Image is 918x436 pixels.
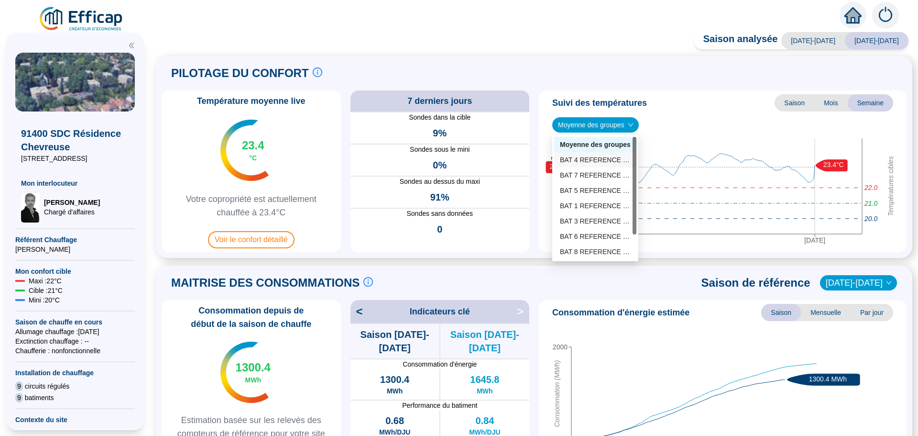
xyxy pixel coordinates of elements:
span: Saison [DATE]-[DATE] [350,328,439,355]
div: BAT 1 REFERENCE (4 sondes) [560,201,631,211]
span: Moyenne des groupes [558,118,633,132]
span: Consommation d'énergie estimée [552,306,689,319]
tspan: Températures cibles [887,156,895,216]
span: batiments [25,393,54,402]
tspan: 22.0 [864,184,877,191]
span: 0% [433,158,447,172]
div: BAT 8 REFERENCE (6 sondes) [554,244,636,259]
span: < [350,304,363,319]
div: Moyenne des groupes [560,140,631,150]
span: MWh [477,386,492,396]
span: Chaufferie : non fonctionnelle [15,346,135,356]
div: BAT 8 REFERENCE (6 sondes) [560,247,631,257]
text: 23.4°C [823,161,844,168]
span: [PERSON_NAME] [44,198,100,207]
span: home [844,7,862,24]
span: 9 [15,393,23,402]
span: Contexte du site [15,415,135,425]
span: Température moyenne live [191,94,311,108]
img: Chargé d'affaires [21,192,40,223]
span: Saison de chauffe en cours [15,317,135,327]
span: 2022-2023 [826,276,891,290]
span: [STREET_ADDRESS] [21,154,129,163]
span: Sondes sous le mini [350,145,530,155]
span: Votre copropriété est actuellement chauffée à 23.4°C [165,192,337,219]
span: Installation de chauffage [15,368,135,378]
span: 0.68 [385,414,404,427]
span: Suivi des températures [552,96,647,110]
span: Mon confort cible [15,267,135,276]
div: Moyenne des groupes [554,137,636,152]
span: 91% [430,190,449,204]
text: 23.3°C [550,163,570,170]
span: PILOTAGE DU CONFORT [171,66,309,81]
span: Consommation d'énergie [350,359,530,369]
span: Allumage chauffage : [DATE] [15,327,135,336]
span: Saison [DATE]-[DATE] [440,328,529,355]
div: BAT 5 REFERENCE (6 sondes) [554,183,636,198]
span: 23.4 [242,138,264,153]
div: BAT 6 REFERENCE (5 sondes) [560,232,631,242]
span: Saison analysée [694,32,778,49]
span: Voir le confort détaillé [208,231,295,248]
div: BAT 1 REFERENCE (4 sondes) [554,198,636,213]
tspan: 21.0 [864,200,877,207]
div: BAT 5 REFERENCE (6 sondes) [560,186,631,196]
span: Saison [761,304,801,321]
span: > [517,304,529,319]
div: BAT 4 REFERENCE (4 sondes) [554,152,636,168]
span: down [886,280,892,286]
span: info-circle [363,277,373,287]
span: info-circle [313,67,322,77]
span: Mon interlocuteur [21,179,129,188]
img: efficap energie logo [38,6,125,33]
span: Maxi : 22 °C [29,276,62,286]
span: 1300.4 [380,373,409,386]
tspan: Consommation (MWh) [553,360,561,427]
div: BAT 6 REFERENCE (5 sondes) [554,229,636,244]
span: Semaine [848,94,893,112]
span: Performance du batiment [350,401,530,410]
span: MWh [387,386,403,396]
span: 1300.4 [236,360,271,375]
img: indicateur températures [220,342,269,403]
span: Référent Chauffage [15,235,135,245]
span: Saison de référence [701,275,810,291]
span: 1645.8 [470,373,499,386]
span: circuits régulés [25,381,69,391]
span: Saison [775,94,814,112]
span: Cible : 21 °C [29,286,63,295]
span: 9 [15,381,23,391]
div: BAT 3 REFERENCE (7 sondes) [554,213,636,229]
span: double-left [128,42,135,49]
span: Mini : 20 °C [29,295,60,305]
tspan: 20.0 [864,215,877,223]
span: Mois [814,94,848,112]
text: Moyenne [551,156,568,161]
div: BAT 7 REFERENCE (5 sondes) [560,170,631,180]
tspan: [DATE] [804,236,825,244]
img: indicateur températures [220,120,269,181]
span: Consommation depuis de début de la saison de chauffe [165,304,337,331]
span: Sondes sans données [350,209,530,219]
span: Par jour [851,304,893,321]
span: 0 [437,223,442,236]
tspan: 2000 [553,343,568,351]
span: MWh [245,375,261,385]
span: Mensuelle [801,304,851,321]
span: [PERSON_NAME] [15,245,135,254]
span: MAITRISE DES CONSOMMATIONS [171,275,360,291]
span: 0.84 [475,414,494,427]
div: BAT 4 REFERENCE (4 sondes) [560,155,631,165]
span: Sondes dans la cible [350,112,530,123]
span: [DATE]-[DATE] [845,32,908,49]
span: °C [249,153,257,163]
span: Indicateurs clé [410,305,470,318]
span: Exctinction chauffage : -- [15,336,135,346]
span: 9% [433,126,447,140]
div: BAT 3 REFERENCE (7 sondes) [560,216,631,226]
div: BAT 7 REFERENCE (5 sondes) [554,168,636,183]
text: 1300.4 MWh [809,375,847,383]
span: [DATE]-[DATE] [781,32,845,49]
span: 7 derniers jours [407,94,472,108]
